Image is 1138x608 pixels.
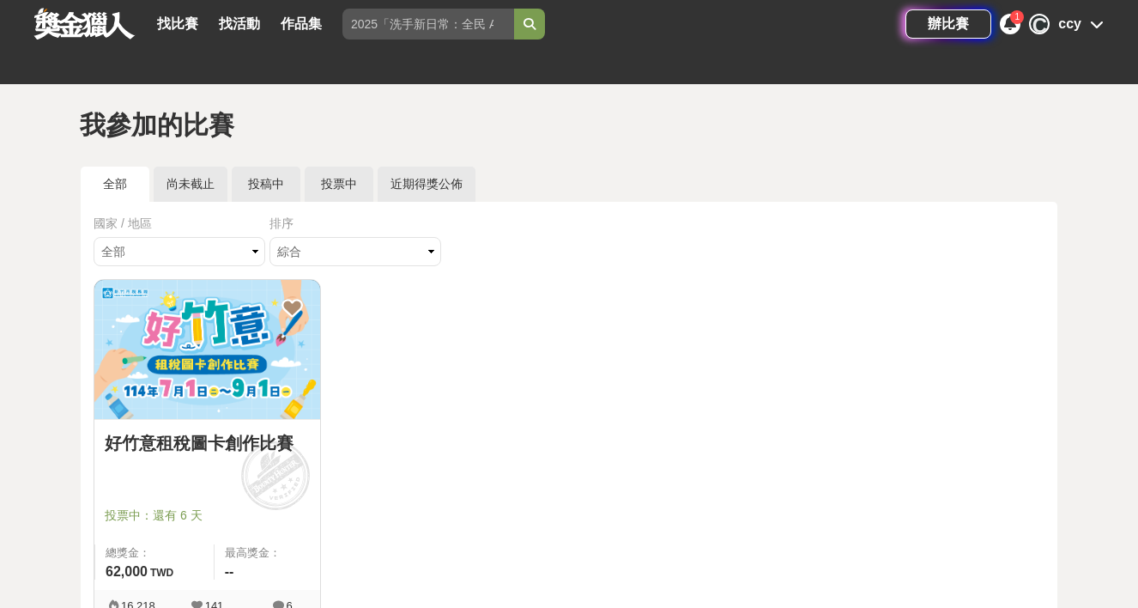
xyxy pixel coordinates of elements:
a: 好竹意租稅圖卡創作比賽 [105,430,310,456]
span: 1 [1015,12,1020,21]
a: 尚未截止 [154,167,227,202]
div: C [1029,14,1050,34]
h1: 我參加的比賽 [80,110,1058,141]
a: 作品集 [274,12,329,36]
a: 找活動 [212,12,267,36]
input: 2025「洗手新日常：全民 ALL IN」洗手歌全台徵選 [342,9,514,40]
a: 辦比賽 [905,9,991,39]
a: 近期得獎公佈 [378,167,475,202]
div: ccy [1058,14,1081,34]
span: 最高獎金： [225,544,310,562]
a: Cover Image [94,280,320,420]
span: 62,000 [106,564,148,579]
div: 國家 / 地區 [94,215,269,233]
span: 投票中：還有 6 天 [105,507,310,525]
a: 找比賽 [150,12,205,36]
img: Cover Image [94,280,320,419]
span: -- [225,564,234,579]
a: 投票中 [305,167,373,202]
div: 排序 [269,215,445,233]
a: 投稿中 [232,167,300,202]
span: TWD [150,567,173,579]
span: 總獎金： [106,544,203,562]
a: 全部 [81,167,149,202]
